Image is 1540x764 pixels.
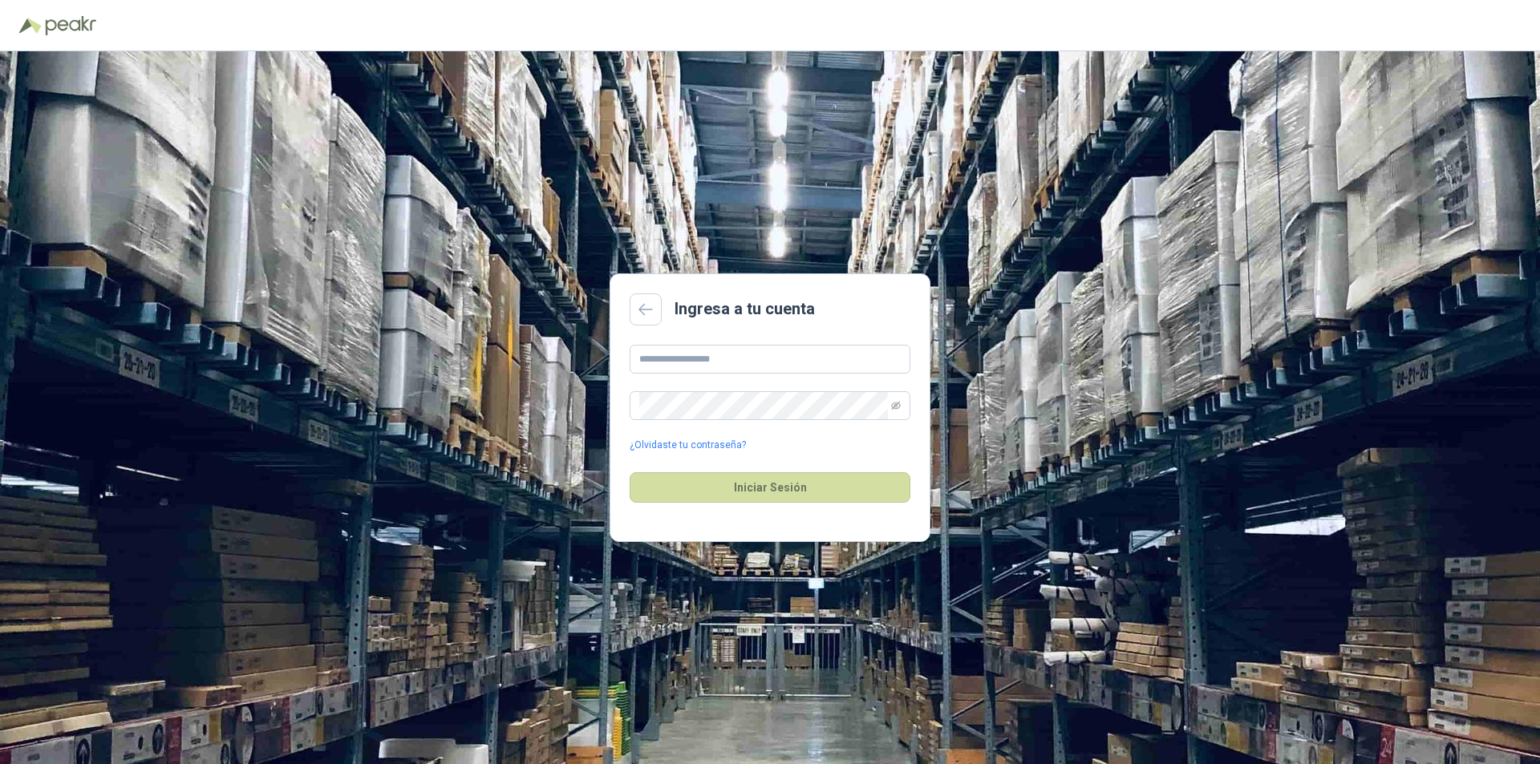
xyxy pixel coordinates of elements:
h2: Ingresa a tu cuenta [675,297,815,321]
a: ¿Olvidaste tu contraseña? [630,438,746,453]
img: Logo [19,18,42,34]
button: Iniciar Sesión [630,472,910,503]
span: eye-invisible [891,401,901,410]
img: Peakr [45,16,96,35]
